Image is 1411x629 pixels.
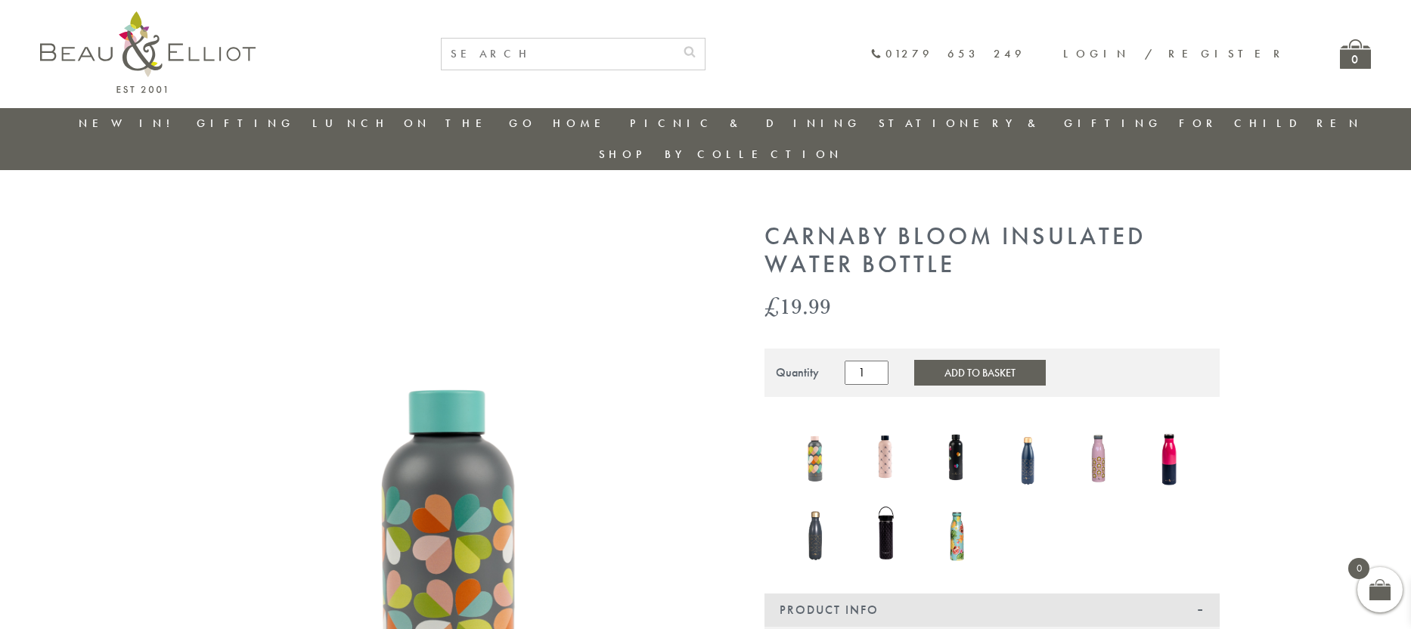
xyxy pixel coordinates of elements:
[442,39,674,70] input: SEARCH
[858,423,914,488] img: Monogram Candy Floss Drinks Bottle
[914,360,1046,386] button: Add to Basket
[929,495,985,568] img: Waikiki Vacuum Insulated Water Bottle 500ml
[79,116,180,131] a: New in!
[1141,420,1197,495] a: Colour Block Insulated Water Bottle
[1063,46,1287,61] a: Login / Register
[929,421,985,490] img: Emily Heart insulated Water Bottle
[1000,420,1056,492] img: 500ml Vacuum Insulated Water Bottle Navy
[929,421,985,494] a: Emily Heart insulated Water Bottle
[764,223,1220,279] h1: Carnaby Bloom Insulated Water Bottle
[553,116,613,131] a: Home
[1348,558,1369,579] span: 0
[764,290,831,321] bdi: 19.99
[312,116,536,131] a: Lunch On The Go
[1179,116,1363,131] a: For Children
[1340,39,1371,69] a: 0
[764,290,780,321] span: £
[787,420,843,492] img: Carnaby Eclipse Insulated Water Bottle
[929,495,985,571] a: Waikiki Vacuum Insulated Water Bottle 500ml
[879,116,1162,131] a: Stationery & Gifting
[764,593,1220,627] div: Product Info
[787,495,843,571] a: Dove Vacuum Insulated Water Bottle 500ml
[776,366,819,380] div: Quantity
[858,495,914,568] img: Manhattan Stainless Steel Insulated Water Bottle 650ml
[1141,420,1197,492] img: Colour Block Insulated Water Bottle
[197,116,295,131] a: Gifting
[1000,420,1056,495] a: 500ml Vacuum Insulated Water Bottle Navy
[599,147,843,162] a: Shop by collection
[858,495,914,571] a: Manhattan Stainless Steel Insulated Water Bottle 650ml
[630,116,861,131] a: Picnic & Dining
[787,495,843,568] img: Dove Vacuum Insulated Water Bottle 500ml
[1071,420,1127,492] img: Boho Insulated Water Bottle
[40,11,256,93] img: logo
[1071,420,1127,495] a: Boho Insulated Water Bottle
[845,361,888,385] input: Product quantity
[870,48,1025,60] a: 01279 653 249
[858,423,914,491] a: Monogram Candy Floss Drinks Bottle
[787,420,843,495] a: Carnaby Eclipse Insulated Water Bottle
